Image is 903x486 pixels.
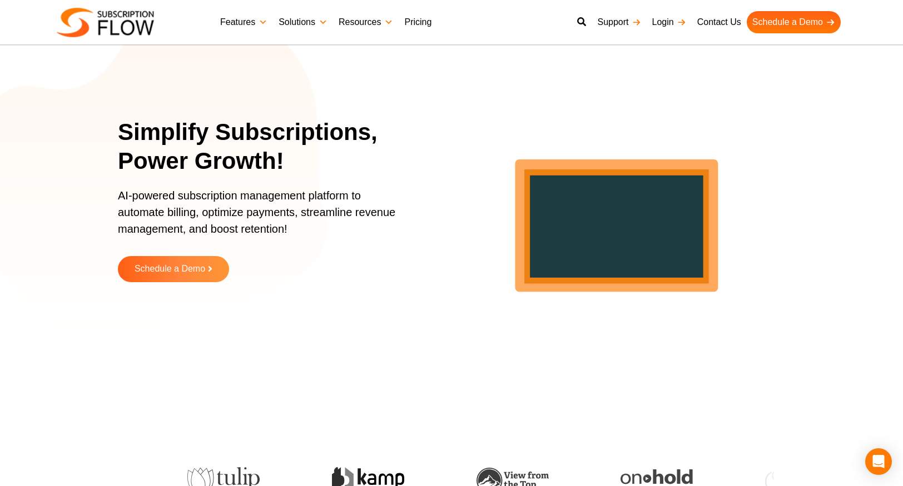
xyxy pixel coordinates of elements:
a: Features [215,11,273,33]
a: Solutions [273,11,333,33]
img: Subscriptionflow [57,8,154,37]
a: Schedule a Demo [118,256,229,282]
h1: Simplify Subscriptions, Power Growth! [118,118,421,176]
a: Pricing [399,11,437,33]
a: Support [592,11,646,33]
a: Contact Us [692,11,747,33]
a: Resources [333,11,399,33]
a: Schedule a Demo [747,11,841,33]
span: Schedule a Demo [135,264,205,274]
p: AI-powered subscription management platform to automate billing, optimize payments, streamline re... [118,187,407,248]
a: Login [647,11,692,33]
div: Open Intercom Messenger [865,448,892,475]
